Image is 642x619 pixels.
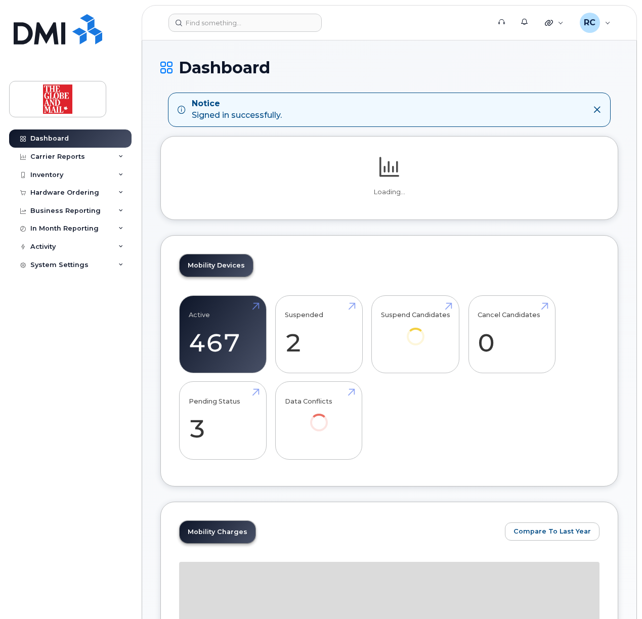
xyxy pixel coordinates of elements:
[180,254,253,277] a: Mobility Devices
[160,59,618,76] h1: Dashboard
[381,301,450,359] a: Suspend Candidates
[189,301,257,368] a: Active 467
[192,98,282,121] div: Signed in successfully.
[285,301,353,368] a: Suspended 2
[505,522,600,541] button: Compare To Last Year
[478,301,546,368] a: Cancel Candidates 0
[513,526,591,536] span: Compare To Last Year
[179,188,600,197] p: Loading...
[285,387,353,446] a: Data Conflicts
[189,387,257,454] a: Pending Status 3
[180,521,255,543] a: Mobility Charges
[192,98,282,110] strong: Notice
